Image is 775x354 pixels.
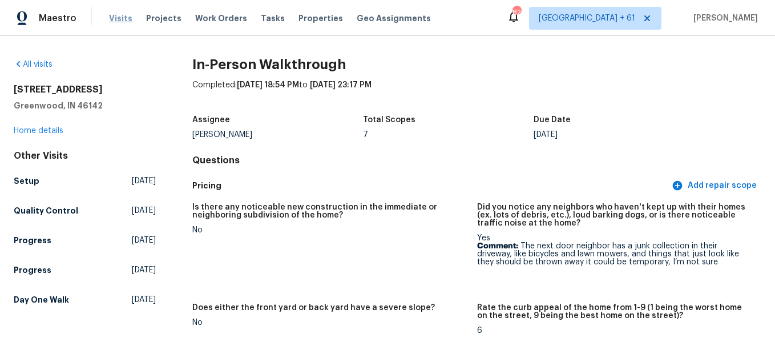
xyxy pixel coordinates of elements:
[14,175,39,187] h5: Setup
[477,242,518,250] b: Comment:
[539,13,635,24] span: [GEOGRAPHIC_DATA] + 61
[132,294,156,305] span: [DATE]
[261,14,285,22] span: Tasks
[363,116,415,124] h5: Total Scopes
[14,61,53,69] a: All visits
[195,13,247,24] span: Work Orders
[14,264,51,276] h5: Progress
[14,100,156,111] h5: Greenwood, IN 46142
[14,235,51,246] h5: Progress
[192,116,230,124] h5: Assignee
[14,200,156,221] a: Quality Control[DATE]
[477,203,752,227] h5: Did you notice any neighbors who haven't kept up with their homes (ex. lots of debris, etc.), lou...
[477,304,752,320] h5: Rate the curb appeal of the home from 1-9 (1 being the worst home on the street, 9 being the best...
[132,205,156,216] span: [DATE]
[132,175,156,187] span: [DATE]
[477,327,752,335] div: 6
[310,81,372,89] span: [DATE] 23:17 PM
[192,226,467,234] div: No
[363,131,534,139] div: 7
[14,289,156,310] a: Day One Walk[DATE]
[39,13,76,24] span: Maestro
[192,180,669,192] h5: Pricing
[674,179,757,193] span: Add repair scope
[14,294,69,305] h5: Day One Walk
[192,304,435,312] h5: Does either the front yard or back yard have a severe slope?
[477,242,752,266] p: The next door neighbor has a junk collection in their driveway, like bicycles and lawn mowers, an...
[534,116,571,124] h5: Due Date
[14,230,156,251] a: Progress[DATE]
[192,319,467,327] div: No
[109,13,132,24] span: Visits
[14,150,156,162] div: Other Visits
[357,13,431,24] span: Geo Assignments
[14,127,63,135] a: Home details
[534,131,704,139] div: [DATE]
[14,84,156,95] h2: [STREET_ADDRESS]
[192,79,761,109] div: Completed: to
[192,59,761,70] h2: In-Person Walkthrough
[192,131,363,139] div: [PERSON_NAME]
[298,13,343,24] span: Properties
[669,175,761,196] button: Add repair scope
[512,7,520,18] div: 820
[237,81,299,89] span: [DATE] 18:54 PM
[14,171,156,191] a: Setup[DATE]
[132,235,156,246] span: [DATE]
[192,155,761,166] h4: Questions
[689,13,758,24] span: [PERSON_NAME]
[477,234,752,266] div: Yes
[14,260,156,280] a: Progress[DATE]
[132,264,156,276] span: [DATE]
[14,205,78,216] h5: Quality Control
[146,13,181,24] span: Projects
[192,203,467,219] h5: Is there any noticeable new construction in the immediate or neighboring subdivision of the home?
